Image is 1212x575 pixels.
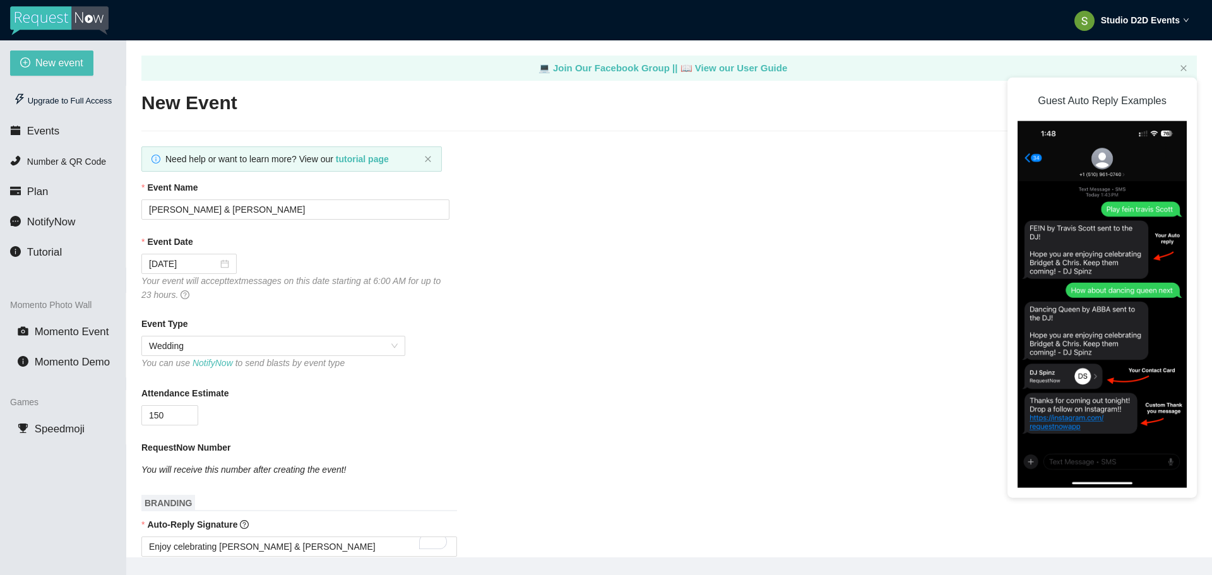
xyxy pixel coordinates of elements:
[147,519,237,530] b: Auto-Reply Signature
[10,6,109,35] img: RequestNow
[18,423,28,434] span: trophy
[14,93,25,105] span: thunderbolt
[1074,11,1095,31] img: ACg8ocLKa0tgOxU5Li9Zgq8-YRJOyMhSXt0MMyt5ZjN8CfE4Gjcdog=s96-c
[680,62,692,73] span: laptop
[165,154,389,164] span: Need help or want to learn more? View our
[35,326,109,338] span: Momento Event
[10,246,21,257] span: info-circle
[1183,17,1189,23] span: down
[240,520,249,529] span: question-circle
[27,125,59,137] span: Events
[141,465,347,475] i: You will receive this number after creating the event!
[193,358,233,368] a: NotifyNow
[1018,121,1187,488] img: DJ Request Instructions
[10,155,21,166] span: phone
[10,216,21,227] span: message
[147,235,193,249] b: Event Date
[141,386,229,400] b: Attendance Estimate
[10,125,21,136] span: calendar
[1101,15,1180,25] strong: Studio D2D Events
[141,356,405,370] div: You can use to send blasts by event type
[538,62,550,73] span: laptop
[424,155,432,163] span: close
[141,276,441,300] i: Your event will accept text messages on this date starting at 6:00 AM for up to 23 hours.
[147,181,198,194] b: Event Name
[680,62,788,73] a: laptop View our User Guide
[1018,87,1187,114] h3: Guest Auto Reply Examples
[538,62,680,73] a: laptop Join Our Facebook Group ||
[141,199,449,220] input: Janet's and Mark's Wedding
[35,356,110,368] span: Momento Demo
[424,155,432,163] button: close
[141,90,1197,116] h2: New Event
[27,186,49,198] span: Plan
[27,246,62,258] span: Tutorial
[149,257,218,271] input: 09/13/2025
[151,155,160,163] span: info-circle
[27,157,106,167] span: Number & QR Code
[141,441,231,454] b: RequestNow Number
[149,336,398,355] span: Wedding
[336,154,389,164] a: tutorial page
[27,216,75,228] span: NotifyNow
[20,57,30,69] span: plus-circle
[35,423,85,435] span: Speedmoji
[10,50,93,76] button: plus-circleNew event
[1180,64,1187,73] button: close
[141,495,195,511] span: BRANDING
[1180,64,1187,72] span: close
[18,326,28,336] span: camera
[141,536,457,557] textarea: To enrich screen reader interactions, please activate Accessibility in Grammarly extension settings
[18,356,28,367] span: info-circle
[35,55,83,71] span: New event
[10,88,116,114] div: Upgrade to Full Access
[1035,535,1212,575] iframe: LiveChat chat widget
[181,290,189,299] span: question-circle
[141,317,188,331] b: Event Type
[10,186,21,196] span: credit-card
